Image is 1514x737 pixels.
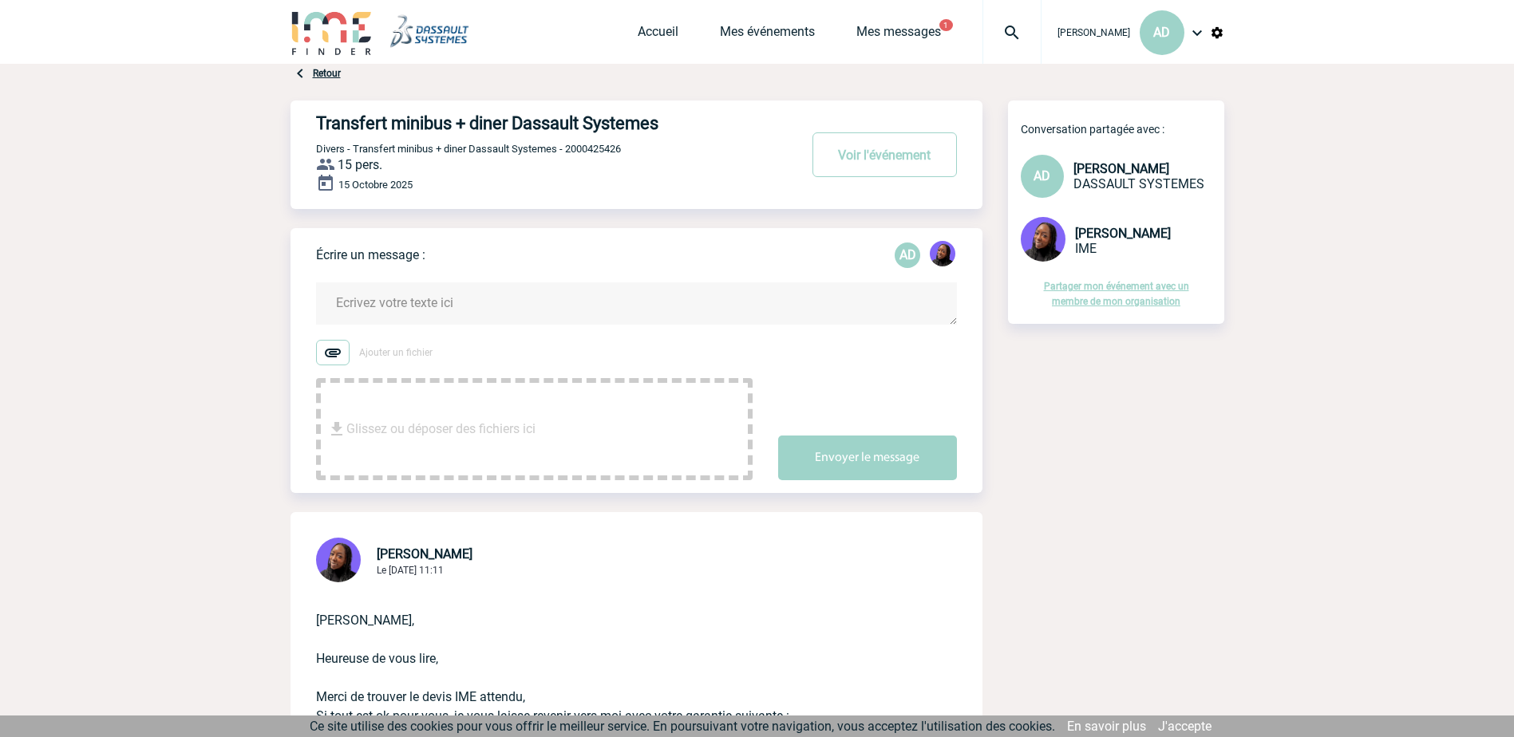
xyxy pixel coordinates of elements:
button: Envoyer le message [778,436,957,480]
span: DASSAULT SYSTEMES [1073,176,1204,191]
p: AD [895,242,920,268]
span: [PERSON_NAME] [1073,161,1169,176]
a: Retour [313,68,341,79]
div: Tabaski THIAM [930,241,955,270]
span: 15 pers. [338,157,382,172]
span: AD [1034,168,1050,183]
span: Ce site utilise des cookies pour vous offrir le meilleur service. En poursuivant votre navigation... [310,719,1055,734]
span: [PERSON_NAME] [1075,226,1171,241]
span: Le [DATE] 11:11 [377,565,444,576]
span: Ajouter un fichier [359,347,433,358]
a: Partager mon événement avec un membre de mon organisation [1044,281,1189,307]
a: Mes événements [720,24,815,46]
div: Anne-Catherine DELECROIX [895,242,920,268]
span: Glissez ou déposer des fichiers ici [346,389,536,469]
img: 131349-0.png [316,538,361,582]
a: En savoir plus [1067,719,1146,734]
button: 1 [939,19,953,31]
img: IME-Finder [291,10,374,55]
button: Voir l'événement [812,132,957,177]
p: Écrire un message : [316,247,425,262]
span: IME [1075,241,1097,256]
span: [PERSON_NAME] [377,546,472,562]
span: [PERSON_NAME] [1057,27,1130,38]
span: 15 Octobre 2025 [338,179,413,191]
a: Accueil [638,24,678,46]
span: AD [1153,25,1170,40]
img: 131349-0.png [1021,217,1065,262]
img: file_download.svg [327,420,346,439]
h4: Transfert minibus + diner Dassault Systemes [316,113,751,133]
img: 131349-0.png [930,241,955,266]
a: J'accepte [1158,719,1212,734]
a: Mes messages [856,24,941,46]
p: Conversation partagée avec : [1021,123,1224,136]
span: Divers - Transfert minibus + diner Dassault Systemes - 2000425426 [316,143,621,155]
